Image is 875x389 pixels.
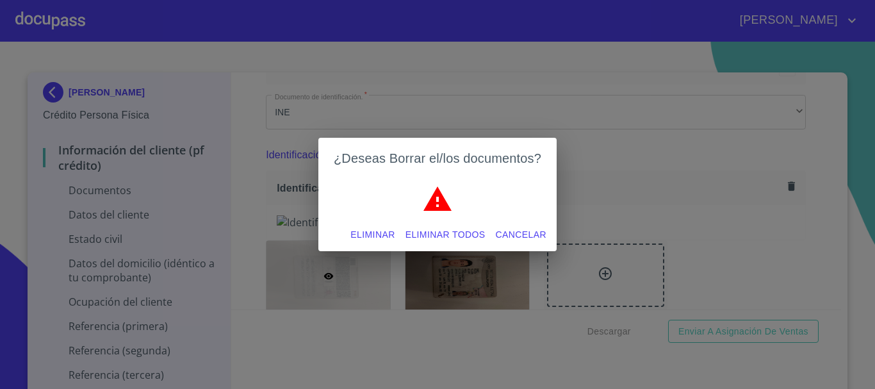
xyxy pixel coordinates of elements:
[350,227,395,243] span: Eliminar
[405,227,486,243] span: Eliminar todos
[496,227,546,243] span: Cancelar
[334,148,541,169] h2: ¿Deseas Borrar el/los documentos?
[400,223,491,247] button: Eliminar todos
[491,223,552,247] button: Cancelar
[345,223,400,247] button: Eliminar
